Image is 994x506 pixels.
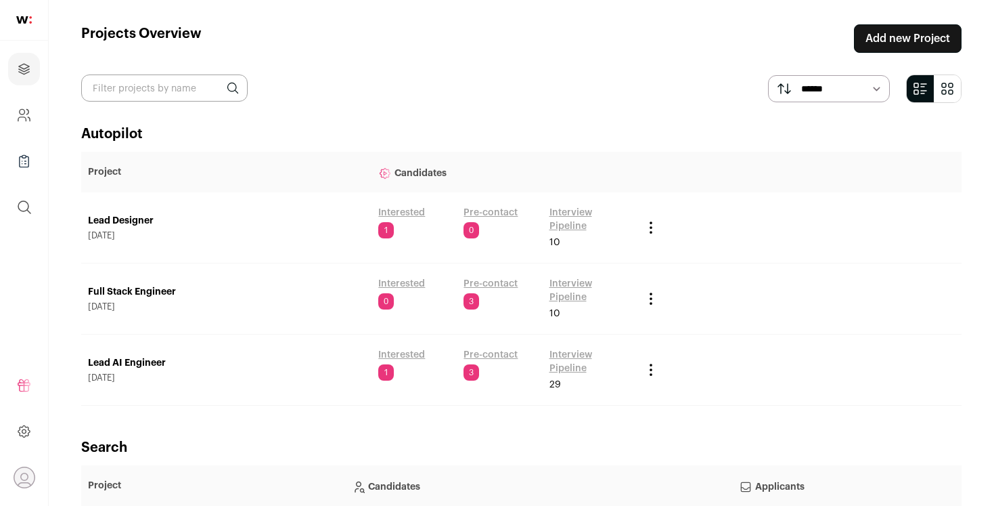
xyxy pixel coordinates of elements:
span: 10 [549,307,560,320]
button: Project Actions [643,362,659,378]
a: Projects [8,53,40,85]
input: Filter projects by name [81,75,248,102]
button: Open dropdown [14,467,35,488]
a: Interview Pipeline [549,206,629,233]
a: Pre-contact [464,277,518,291]
a: Full Stack Engineer [88,285,365,299]
p: Project [88,479,338,492]
p: Candidates [352,472,725,499]
span: 1 [378,222,394,238]
a: Add new Project [854,24,962,53]
span: 3 [464,364,479,381]
a: Company Lists [8,145,40,177]
h2: Autopilot [81,125,962,144]
span: 1 [378,364,394,381]
span: [DATE] [88,373,365,383]
span: 29 [549,378,561,392]
a: Interested [378,348,425,362]
button: Project Actions [643,291,659,307]
h2: Search [81,438,962,457]
img: wellfound-shorthand-0d5821cbd27db2630d0214b213865d53afaa358527fdda9d0ea32b1df1b89c2c.svg [16,16,32,24]
h1: Projects Overview [81,24,202,53]
a: Pre-contact [464,206,518,219]
p: Candidates [378,159,629,186]
a: Interested [378,206,425,219]
a: Lead AI Engineer [88,356,365,370]
p: Project [88,165,365,179]
span: 0 [378,293,394,310]
span: [DATE] [88,301,365,312]
a: Lead Designer [88,214,365,228]
span: [DATE] [88,230,365,241]
a: Interview Pipeline [549,277,629,304]
a: Company and ATS Settings [8,99,40,131]
a: Interview Pipeline [549,348,629,375]
span: 10 [549,236,560,249]
span: 3 [464,293,479,310]
a: Pre-contact [464,348,518,362]
span: 0 [464,222,479,238]
p: Applicants [739,472,914,499]
button: Project Actions [643,219,659,236]
a: Interested [378,277,425,291]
